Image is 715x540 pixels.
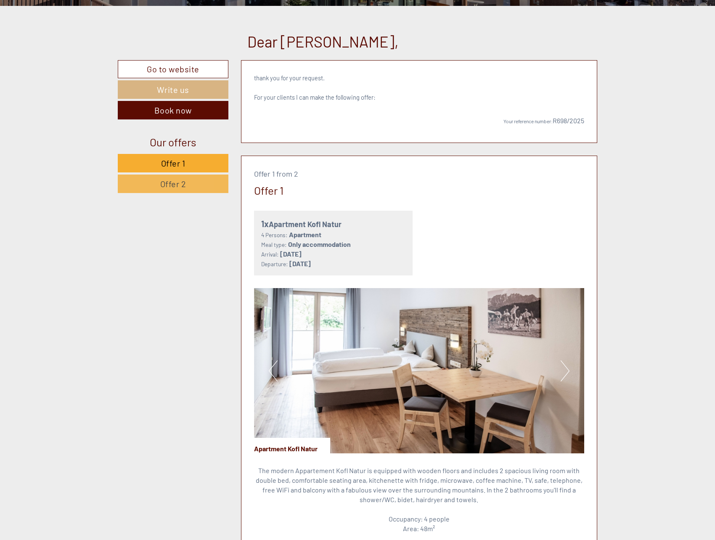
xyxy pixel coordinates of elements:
[261,231,288,238] small: 4 Persons:
[160,179,186,189] span: Offer 2
[261,218,406,230] div: Apartment Kofl Natur
[247,33,399,50] h1: Dear [PERSON_NAME],
[261,251,279,258] small: Arrival:
[254,106,585,126] p: R698/2025
[118,134,228,150] div: Our offers
[232,23,324,48] div: Hello, how can we help you?
[289,230,321,238] b: Apartment
[254,466,585,533] p: The modern Appartement Kofl Natur is equipped with wooden floors and includes 2 spacious living r...
[150,6,181,21] div: [DATE]
[561,360,569,381] button: Next
[118,80,228,99] a: Write us
[261,241,287,248] small: Meal type:
[289,259,311,267] b: [DATE]
[285,218,331,236] button: Send
[161,158,185,168] span: Offer 1
[254,288,585,453] img: image
[254,183,283,198] div: Offer 1
[236,41,318,47] small: 12:26
[118,60,228,78] a: Go to website
[280,250,302,258] b: [DATE]
[236,24,318,31] div: You
[503,118,553,124] span: Your reference number:
[254,169,298,178] span: Offer 1 from 2
[269,360,278,381] button: Previous
[261,260,288,267] small: Departure:
[118,101,228,119] a: Book now
[254,74,376,101] span: thank you for your request. For your clients I can make the following offer:
[261,219,269,229] b: 1x
[288,240,351,248] b: Only accommodation
[254,438,330,454] div: Apartment Kofl Natur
